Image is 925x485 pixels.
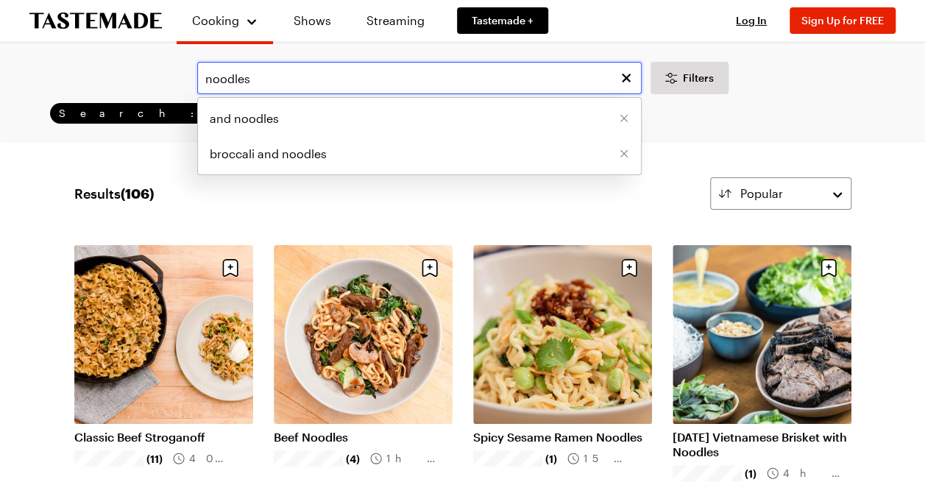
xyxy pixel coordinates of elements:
[29,13,162,29] a: To Tastemade Home Page
[722,13,781,28] button: Log In
[619,113,629,124] button: Remove [object Object]
[790,7,896,34] button: Sign Up for FREE
[74,430,253,445] a: Classic Beef Stroganoff
[210,110,279,127] span: and noodles
[736,14,767,26] span: Log In
[59,107,412,120] span: Search: and noodles
[815,254,843,282] button: Save recipe
[473,430,652,445] a: Spicy Sesame Ramen Noodles
[618,70,634,86] button: Clear search
[191,6,258,35] button: Cooking
[683,71,714,85] span: Filters
[740,185,783,202] span: Popular
[416,254,444,282] button: Save recipe
[651,62,729,94] button: Desktop filters
[197,62,642,94] input: Search for a Recipe
[615,254,643,282] button: Save recipe
[619,149,629,159] button: Remove [object Object]
[192,13,239,27] span: Cooking
[710,177,851,210] button: Popular
[74,183,154,204] span: Results
[121,185,154,202] span: ( 106 )
[216,254,244,282] button: Save recipe
[472,13,534,28] span: Tastemade +
[274,430,453,445] a: Beef Noodles
[210,145,327,163] span: broccali and noodles
[673,430,851,459] a: [DATE] Vietnamese Brisket with Noodles
[801,14,884,26] span: Sign Up for FREE
[457,7,548,34] a: Tastemade +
